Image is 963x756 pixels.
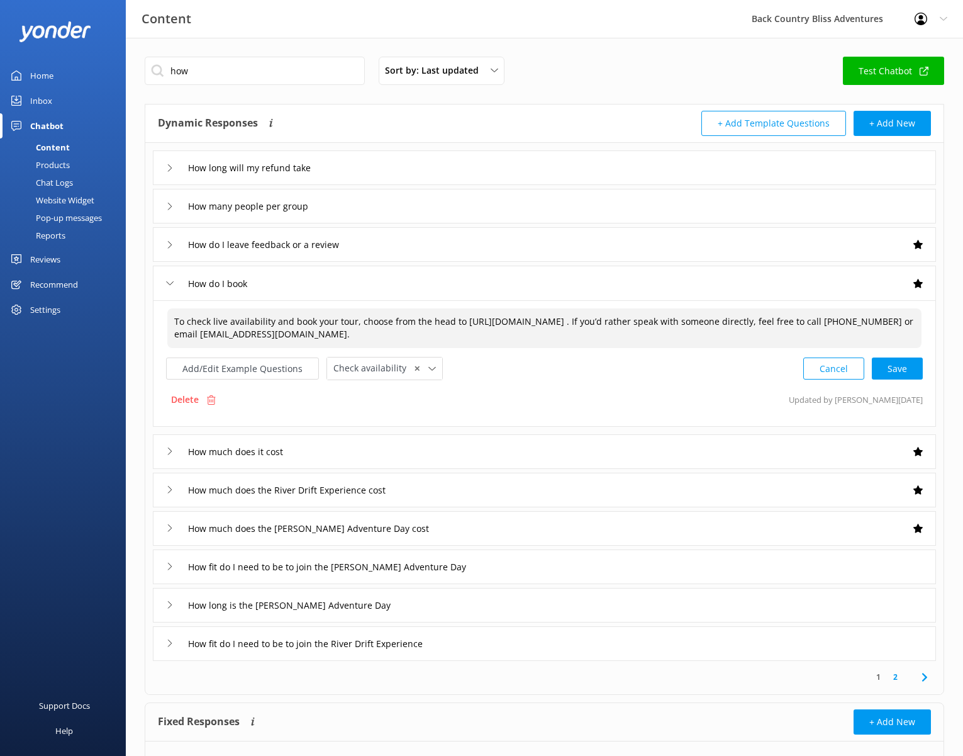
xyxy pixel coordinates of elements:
img: yonder-white-logo.png [19,21,91,42]
h4: Fixed Responses [158,709,240,735]
input: Search all Chatbot Content [145,57,365,85]
a: Test Chatbot [843,57,944,85]
div: Products [8,156,70,174]
div: Settings [30,297,60,322]
a: Pop-up messages [8,209,126,227]
div: Recommend [30,272,78,297]
button: + Add New [854,709,931,735]
div: Support Docs [39,693,90,718]
a: Content [8,138,126,156]
h3: Content [142,9,191,29]
button: + Add New [854,111,931,136]
h4: Dynamic Responses [158,111,258,136]
button: Cancel [803,358,864,380]
div: Help [55,718,73,743]
div: Home [30,63,53,88]
a: 2 [887,671,904,683]
a: Website Widget [8,191,126,209]
a: Chat Logs [8,174,126,191]
button: Add/Edit Example Questions [166,358,319,380]
div: Pop-up messages [8,209,102,227]
button: Save [872,358,923,380]
button: + Add Template Questions [701,111,846,136]
div: Chatbot [30,113,64,138]
div: Content [8,138,70,156]
span: ✕ [414,363,420,375]
p: Updated by [PERSON_NAME] [DATE] [789,388,923,412]
div: Reports [8,227,65,244]
a: Reports [8,227,126,244]
textarea: To check live availability and book your tour, choose from the head to [URL][DOMAIN_NAME] . If yo... [167,308,921,348]
div: Website Widget [8,191,94,209]
a: 1 [870,671,887,683]
span: Sort by: Last updated [385,64,486,77]
span: Check availability [333,361,414,375]
div: Chat Logs [8,174,73,191]
p: Delete [171,393,199,407]
div: Inbox [30,88,52,113]
a: Products [8,156,126,174]
div: Reviews [30,247,60,272]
